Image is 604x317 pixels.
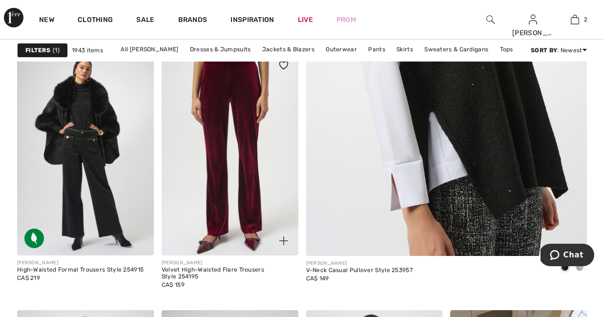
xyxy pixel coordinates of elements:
span: CA$ 219 [17,275,40,281]
img: 1ère Avenue [4,8,23,27]
img: search the website [486,14,495,25]
a: Jackets & Blazers [257,43,319,56]
a: Velvet High-Waisted Flare Trousers Style 254195. Burgundy [162,51,298,256]
a: Clothing [78,16,113,26]
a: Sign In [529,15,537,24]
div: V-Neck Casual Pullover Style 253957 [306,267,413,274]
div: [PERSON_NAME] [162,259,298,267]
div: Velvet High-Waisted Flare Trousers Style 254195 [162,267,298,280]
iframe: Opens a widget where you can chat to one of our agents [541,244,594,268]
img: My Bag [571,14,579,25]
a: Outerwear [321,43,362,56]
a: 2 [554,14,596,25]
a: Live [298,15,313,25]
img: High-Waisted Formal Trousers Style 254915. Black [17,51,154,256]
span: 1 [53,46,60,55]
a: Sweaters & Cardigans [419,43,493,56]
a: Tops [495,43,518,56]
div: [PERSON_NAME] [17,259,144,267]
span: CA$ 149 [306,275,329,282]
a: Prom [336,15,356,25]
div: [PERSON_NAME] [512,28,554,38]
img: plus_v2.svg [279,236,288,245]
a: New [39,16,54,26]
a: Sale [136,16,154,26]
div: High-Waisted Formal Trousers Style 254915 [17,267,144,274]
span: Inspiration [230,16,274,26]
a: Pants [363,43,390,56]
span: CA$ 159 [162,281,185,288]
img: heart_black_full.svg [279,61,288,69]
span: 2 [584,15,587,24]
span: 1943 items [72,46,103,55]
a: Dresses & Jumpsuits [185,43,256,56]
img: My Info [529,14,537,25]
a: All [PERSON_NAME] [116,43,183,56]
img: Sustainable Fabric [24,229,44,248]
a: Brands [178,16,208,26]
div: [PERSON_NAME] [306,260,413,267]
strong: Filters [25,46,50,55]
strong: Sort By [531,47,557,54]
div: : Newest [531,46,587,55]
a: Skirts [392,43,418,56]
